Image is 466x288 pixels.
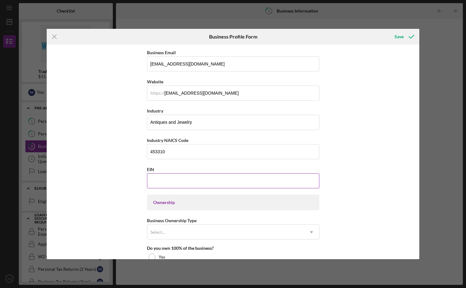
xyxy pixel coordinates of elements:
h6: Business Profile Form [209,34,257,39]
div: Save [395,30,404,43]
label: EIN [147,167,154,172]
label: Business Email [147,50,176,55]
label: Industry NAICS Code [147,138,188,143]
div: Ownership [153,200,313,205]
label: Website [147,79,163,84]
button: Save [388,30,419,43]
label: Industry [147,108,163,113]
div: Do you own 100% of the business? [147,246,319,251]
div: https:// [150,91,165,96]
label: Yes [159,254,165,259]
div: Select... [150,230,165,235]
